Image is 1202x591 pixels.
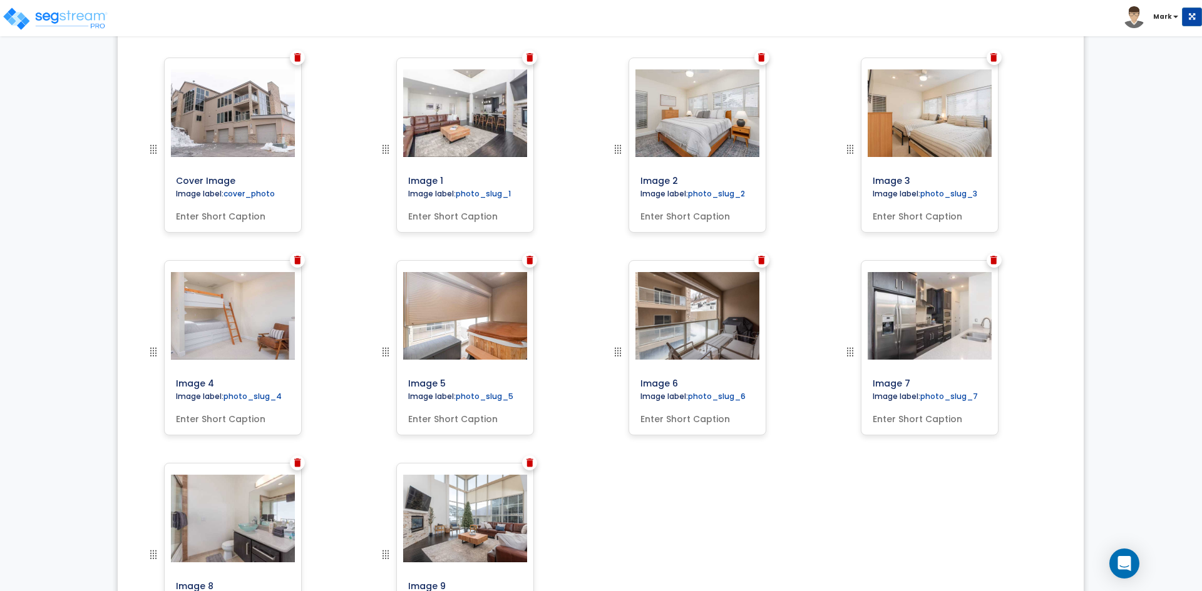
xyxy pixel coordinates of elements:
div: Open Intercom Messenger [1109,548,1139,578]
label: photo_slug_6 [688,391,746,402]
input: Enter Short Caption [635,408,759,425]
img: drag handle [610,142,625,157]
label: photo_slug_1 [456,188,511,199]
img: drag handle [146,142,161,157]
img: drag handle [843,345,858,360]
img: logo_pro_r.png [2,6,108,31]
b: Mark [1153,12,1172,21]
img: drag handle [378,142,393,157]
label: photo_slug_3 [920,188,977,199]
img: drag handle [378,547,393,562]
img: Trash Icon [527,256,533,265]
label: photo_slug_5 [456,391,513,402]
input: Enter Short Caption [403,408,527,425]
img: Trash Icon [294,458,301,467]
label: Image label: [403,188,516,202]
label: Image label: [171,391,287,405]
input: Enter Short Caption [635,205,759,223]
img: Trash Icon [990,53,997,62]
label: photo_slug_4 [223,391,282,402]
input: Enter Short Caption [403,205,527,223]
label: Image label: [403,391,518,405]
label: Image label: [635,188,750,202]
input: Enter Short Caption [868,408,992,425]
label: cover_photo [223,188,275,199]
input: Enter Short Caption [868,205,992,223]
img: Trash Icon [990,256,997,265]
label: Image label: [868,391,983,405]
img: Trash Icon [758,53,765,62]
label: photo_slug_2 [688,188,745,199]
img: drag handle [610,345,625,360]
label: Image label: [635,391,751,405]
img: Trash Icon [527,458,533,467]
label: Image label: [171,188,280,202]
img: drag handle [146,547,161,562]
img: drag handle [843,142,858,157]
input: Enter Short Caption [171,205,295,223]
img: Trash Icon [294,256,301,265]
img: Trash Icon [527,53,533,62]
img: avatar.png [1123,6,1145,28]
img: drag handle [378,345,393,360]
img: Trash Icon [294,53,301,62]
label: photo_slug_7 [920,391,978,402]
label: Image label: [868,188,982,202]
input: Enter Short Caption [171,408,295,425]
img: Trash Icon [758,256,765,265]
img: drag handle [146,345,161,360]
